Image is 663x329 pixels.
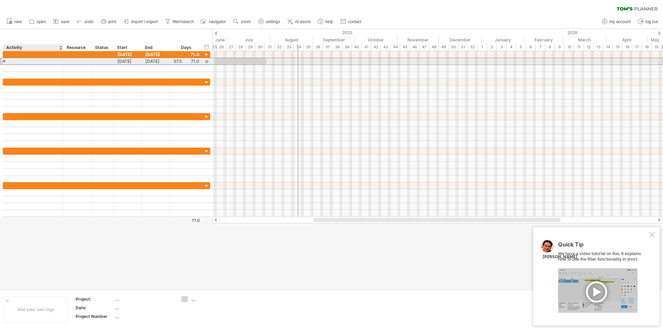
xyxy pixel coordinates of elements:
[429,43,439,51] div: 48
[76,313,114,319] div: Project Number
[458,43,468,51] div: 51
[170,44,202,51] div: Days
[542,254,577,260] div: [PERSON_NAME]
[257,17,282,26] a: settings
[371,43,381,51] div: 42
[536,43,545,51] div: 7
[142,58,170,65] div: [DATE]
[603,43,613,51] div: 14
[270,36,313,43] div: August 2025
[209,19,226,24] span: navigator
[333,43,342,51] div: 38
[507,43,516,51] div: 4
[381,43,391,51] div: 43
[6,44,59,51] div: Activity
[468,43,478,51] div: 52
[3,297,68,322] div: Add your own logo
[316,17,335,26] a: help
[410,43,420,51] div: 46
[391,43,400,51] div: 44
[645,19,658,24] span: log out
[131,19,158,24] span: import / export
[5,17,24,26] a: new
[355,36,397,43] div: October 2025
[478,43,487,51] div: 1
[584,43,594,51] div: 12
[563,36,606,43] div: March 2026
[173,19,194,24] span: filter/search
[142,51,170,58] div: [DATE]
[217,43,226,51] div: 26
[574,43,584,51] div: 11
[558,242,648,251] div: Quick Tip
[27,17,48,26] a: open
[613,43,623,51] div: 15
[115,296,173,302] div: ....
[76,305,114,311] div: Date:
[231,17,253,26] a: zoom
[114,58,142,65] div: [DATE]
[449,43,458,51] div: 50
[108,19,116,24] span: print
[51,17,71,26] a: save
[117,44,138,51] div: Start
[200,17,228,26] a: navigator
[636,17,660,26] a: log out
[497,43,507,51] div: 3
[304,43,313,51] div: 35
[114,51,142,58] div: [DATE]
[342,43,352,51] div: 39
[173,58,199,65] div: 37.5
[526,43,536,51] div: 6
[606,36,647,43] div: April 2026
[348,19,362,24] span: contact
[228,36,270,43] div: July 2025
[525,36,563,43] div: February 2026
[115,305,173,311] div: ....
[487,43,497,51] div: 2
[325,19,333,24] span: help
[558,242,648,313] div: We have a video tutorial on this. It explains how to use the filter functionality in short.
[397,36,439,43] div: November 2025
[115,313,173,319] div: ....
[122,17,160,26] a: import / export
[323,43,333,51] div: 37
[294,43,304,51] div: 34
[295,19,310,24] span: AI assist
[609,19,631,24] span: my account
[286,17,313,26] a: AI assist
[163,17,196,26] a: filter/search
[623,43,632,51] div: 16
[76,296,114,302] div: Project:
[255,43,265,51] div: 30
[226,43,236,51] div: 27
[84,19,94,24] span: undo
[642,43,652,51] div: 18
[284,43,294,51] div: 33
[632,43,642,51] div: 17
[95,44,110,51] div: Status
[516,43,526,51] div: 5
[265,43,275,51] div: 31
[241,19,251,24] span: zoom
[313,43,323,51] div: 36
[266,19,280,24] span: settings
[545,43,555,51] div: 8
[170,218,200,223] div: 71.0
[555,43,565,51] div: 9
[75,17,96,26] a: undo
[246,43,255,51] div: 29
[362,43,371,51] div: 41
[99,17,118,26] a: print
[439,43,449,51] div: 49
[37,19,46,24] span: open
[400,43,410,51] div: 45
[145,44,166,51] div: End
[61,19,69,24] span: save
[652,43,661,51] div: 19
[191,296,229,302] div: ....
[339,17,364,26] a: contact
[420,43,429,51] div: 47
[236,43,246,51] div: 28
[600,17,633,26] a: my account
